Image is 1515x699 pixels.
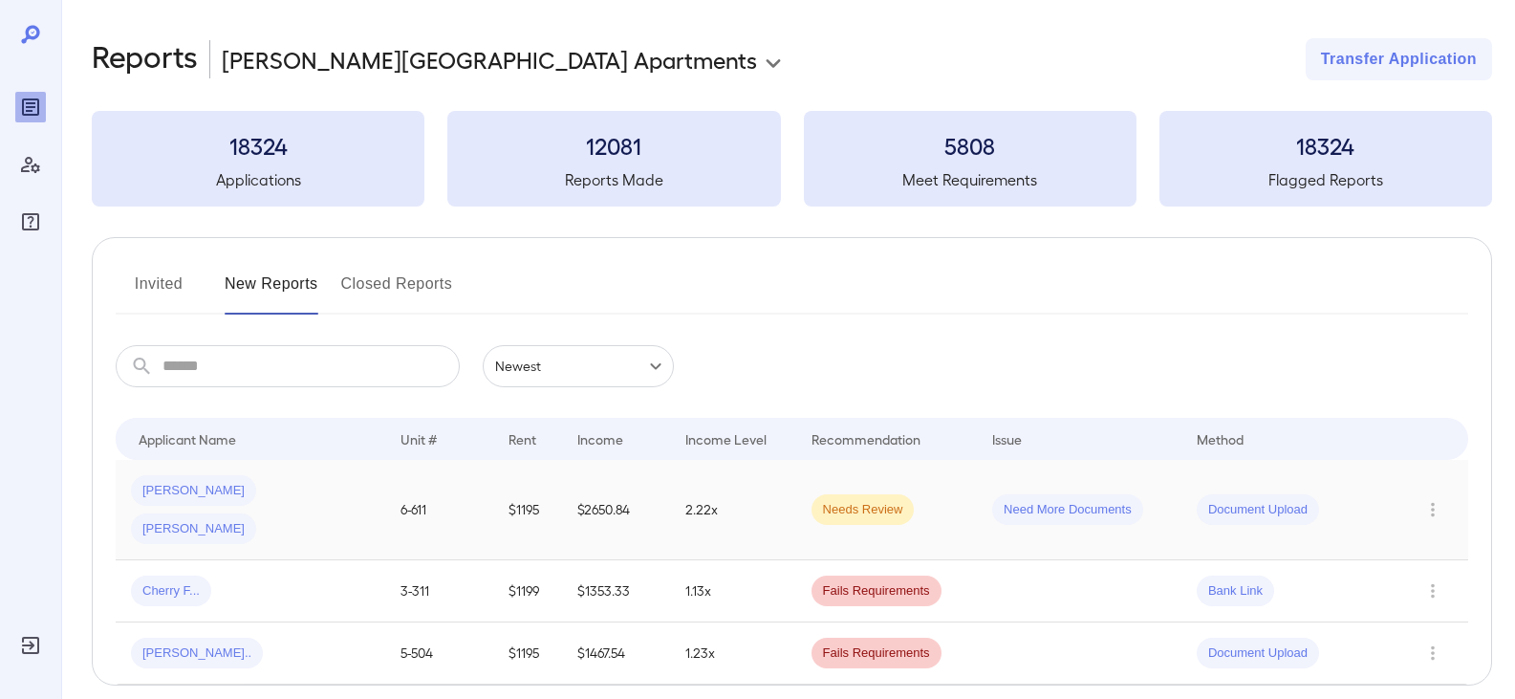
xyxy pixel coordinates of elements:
div: Rent [509,427,539,450]
span: [PERSON_NAME] [131,482,256,500]
p: [PERSON_NAME][GEOGRAPHIC_DATA] Apartments [222,44,757,75]
td: $1195 [493,460,562,560]
span: [PERSON_NAME].. [131,644,263,663]
td: $1353.33 [562,560,670,623]
div: Issue [992,427,1023,450]
td: $2650.84 [562,460,670,560]
button: Transfer Application [1306,38,1492,80]
button: Invited [116,269,202,315]
div: Reports [15,92,46,122]
td: 5-504 [385,623,493,685]
h3: 12081 [447,130,780,161]
div: Applicant Name [139,427,236,450]
td: $1199 [493,560,562,623]
span: Fails Requirements [812,644,941,663]
div: Method [1197,427,1244,450]
summary: 18324Applications12081Reports Made5808Meet Requirements18324Flagged Reports [92,111,1492,207]
div: Income Level [685,427,767,450]
td: $1195 [493,623,562,685]
button: Row Actions [1418,494,1448,525]
h3: 18324 [92,130,424,161]
h5: Reports Made [447,168,780,191]
div: Income [577,427,623,450]
h3: 5808 [804,130,1136,161]
button: Row Actions [1418,638,1448,668]
td: 1.13x [670,560,796,623]
span: Needs Review [812,501,915,519]
button: New Reports [225,269,318,315]
span: Bank Link [1197,582,1274,601]
h5: Applications [92,168,424,191]
div: Recommendation [812,427,920,450]
span: Document Upload [1197,644,1319,663]
div: Newest [483,345,674,387]
span: Need More Documents [992,501,1143,519]
span: Fails Requirements [812,582,941,601]
span: Document Upload [1197,501,1319,519]
div: Log Out [15,630,46,661]
button: Closed Reports [341,269,453,315]
button: Row Actions [1418,576,1448,606]
span: [PERSON_NAME] [131,520,256,538]
div: Unit # [400,427,437,450]
div: FAQ [15,207,46,237]
td: 1.23x [670,623,796,685]
h2: Reports [92,38,198,80]
h3: 18324 [1159,130,1492,161]
div: Manage Users [15,149,46,180]
h5: Meet Requirements [804,168,1136,191]
td: 3-311 [385,560,493,623]
span: Cherry F... [131,582,211,601]
td: $1467.54 [562,623,670,685]
td: 2.22x [670,460,796,560]
h5: Flagged Reports [1159,168,1492,191]
td: 6-611 [385,460,493,560]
